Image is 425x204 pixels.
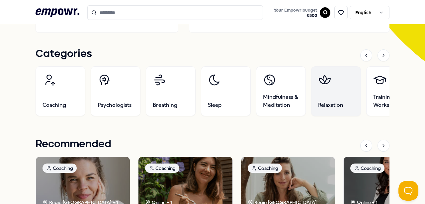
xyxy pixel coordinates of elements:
[36,46,92,62] h1: Categories
[318,101,343,109] span: Relaxation
[42,101,66,109] span: Coaching
[256,66,306,116] a: Mindfulness & Meditation
[36,136,111,153] h1: Recommended
[42,164,77,173] div: Coaching
[373,93,409,109] span: Training & Workshops
[271,6,320,20] a: Your Empowr budget€500
[208,101,221,109] span: Sleep
[145,164,179,173] div: Coaching
[274,8,317,13] span: Your Empowr budget
[311,66,361,116] a: Relaxation
[272,6,318,20] button: Your Empowr budget€500
[98,101,131,109] span: Psychologists
[87,5,263,20] input: Search for products, categories or subcategories
[91,66,140,116] a: Psychologists
[320,7,330,18] button: O
[274,13,317,18] span: € 500
[36,66,85,116] a: Coaching
[366,66,416,116] a: Training & Workshops
[146,66,196,116] a: Breathing
[248,164,282,173] div: Coaching
[201,66,251,116] a: Sleep
[263,93,299,109] span: Mindfulness & Meditation
[398,181,418,201] iframe: Help Scout Beacon - Open
[153,101,177,109] span: Breathing
[350,164,384,173] div: Coaching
